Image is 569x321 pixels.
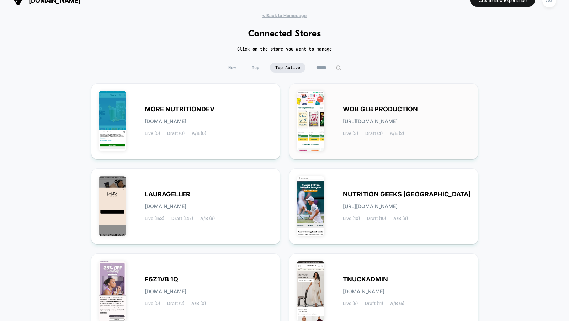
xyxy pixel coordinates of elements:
span: [URL][DOMAIN_NAME] [343,119,398,124]
span: [DOMAIN_NAME] [145,204,186,209]
span: Top [246,63,265,73]
span: Live (3) [343,131,358,136]
span: Draft (2) [167,301,184,306]
span: New [223,63,241,73]
span: Draft (0) [167,131,185,136]
span: A/B (0) [191,301,206,306]
span: A/B (0) [192,131,206,136]
h1: Connected Stores [248,29,321,39]
span: F6Z1VB 1Q [145,277,178,282]
span: Live (5) [343,301,358,306]
span: Draft (147) [171,216,193,221]
img: WOB_GLB_PRODUCTION [297,91,325,151]
span: Draft (10) [367,216,386,221]
span: MORE NUTRITIONDEV [145,107,214,112]
span: A/B (6) [200,216,215,221]
span: Draft (4) [365,131,383,136]
span: Live (0) [145,301,160,306]
span: < Back to Homepage [262,13,307,18]
span: Top Active [270,63,305,73]
span: [DOMAIN_NAME] [145,119,186,124]
span: LAURAGELLER [145,192,190,197]
h2: Click on the store you want to manage [237,46,332,52]
span: Live (153) [145,216,164,221]
img: MORE_NUTRITIONDEV [99,91,127,151]
span: Live (10) [343,216,360,221]
span: TNUCKADMIN [343,277,388,282]
span: NUTRITION GEEKS [GEOGRAPHIC_DATA] [343,192,471,197]
span: Live (0) [145,131,160,136]
img: LAURAGELLER [99,176,127,236]
span: [URL][DOMAIN_NAME] [343,204,398,209]
span: Draft (11) [365,301,383,306]
img: NUTRITION_GEEKS_UK [297,176,325,236]
img: edit [336,65,341,70]
span: A/B (5) [390,301,404,306]
span: [DOMAIN_NAME] [343,289,384,294]
span: A/B (9) [393,216,408,221]
span: A/B (2) [390,131,404,136]
span: WOB GLB PRODUCTION [343,107,418,112]
span: [DOMAIN_NAME] [145,289,186,294]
